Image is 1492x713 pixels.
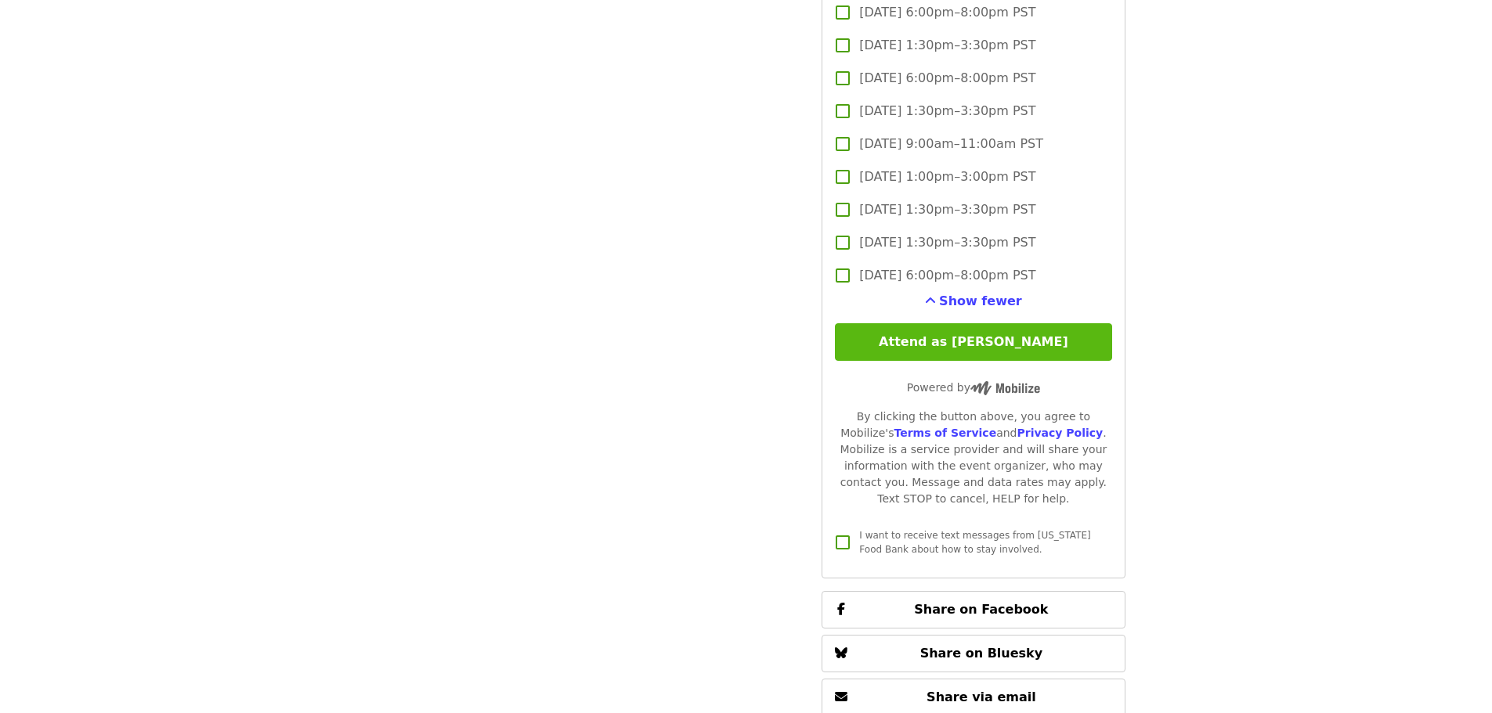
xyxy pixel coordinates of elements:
span: [DATE] 6:00pm–8:00pm PST [859,266,1035,285]
div: By clicking the button above, you agree to Mobilize's and . Mobilize is a service provider and wi... [835,409,1111,507]
span: [DATE] 6:00pm–8:00pm PST [859,3,1035,22]
span: [DATE] 1:30pm–3:30pm PST [859,233,1035,252]
span: Share on Bluesky [920,646,1043,661]
span: [DATE] 1:30pm–3:30pm PST [859,102,1035,121]
span: [DATE] 9:00am–11:00am PST [859,135,1043,153]
span: Share on Facebook [914,602,1048,617]
span: Show fewer [939,293,1022,308]
span: [DATE] 1:30pm–3:30pm PST [859,200,1035,219]
span: Powered by [907,381,1040,394]
button: Share on Facebook [822,591,1125,628]
span: I want to receive text messages from [US_STATE] Food Bank about how to stay involved. [859,530,1090,555]
button: Share on Bluesky [822,635,1125,672]
span: [DATE] 1:00pm–3:00pm PST [859,167,1035,186]
button: See more timeslots [925,292,1022,311]
a: Privacy Policy [1017,427,1103,439]
span: [DATE] 1:30pm–3:30pm PST [859,36,1035,55]
span: [DATE] 6:00pm–8:00pm PST [859,69,1035,88]
img: Powered by Mobilize [970,381,1040,395]
span: Share via email [927,690,1036,704]
a: Terms of Service [894,427,996,439]
button: Attend as [PERSON_NAME] [835,323,1111,361]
